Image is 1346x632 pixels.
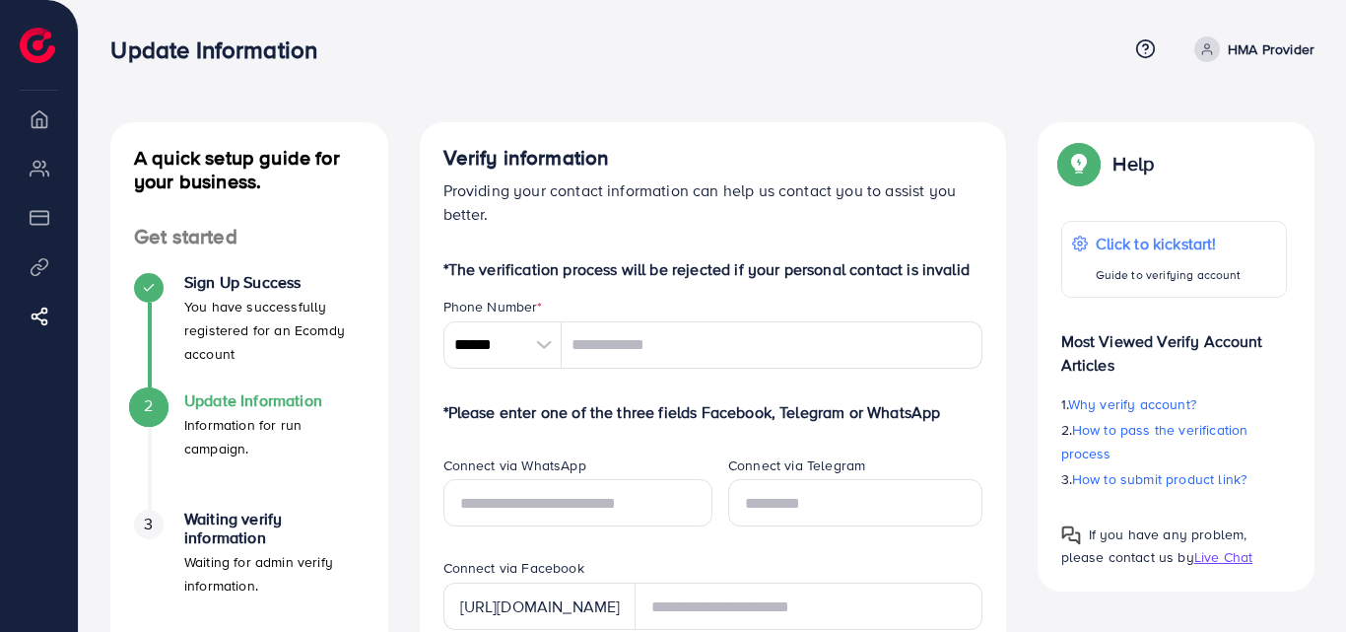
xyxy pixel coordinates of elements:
[1096,232,1242,255] p: Click to kickstart!
[443,297,543,316] label: Phone Number
[1072,469,1246,489] span: How to submit product link?
[110,146,388,193] h4: A quick setup guide for your business.
[1061,420,1248,463] span: How to pass the verification process
[110,35,333,64] h3: Update Information
[443,558,584,578] label: Connect via Facebook
[443,178,982,226] p: Providing your contact information can help us contact you to assist you better.
[728,456,865,475] label: Connect via Telegram
[443,400,982,424] p: *Please enter one of the three fields Facebook, Telegram or WhatsApp
[1061,146,1097,181] img: Popup guide
[184,273,365,292] h4: Sign Up Success
[110,273,388,391] li: Sign Up Success
[110,391,388,510] li: Update Information
[443,257,982,281] p: *The verification process will be rejected if your personal contact is invalid
[443,146,982,171] h4: Verify information
[20,28,55,63] img: logo
[110,225,388,249] h4: Get started
[1061,392,1288,416] p: 1.
[110,510,388,628] li: Waiting verify information
[1061,525,1247,567] span: If you have any problem, please contact us by
[184,391,365,410] h4: Update Information
[1068,394,1196,414] span: Why verify account?
[1194,547,1252,567] span: Live Chat
[1228,37,1314,61] p: HMA Provider
[144,513,153,535] span: 3
[443,456,586,475] label: Connect via WhatsApp
[1061,314,1288,377] p: Most Viewed Verify Account Articles
[184,413,365,460] p: Information for run campaign.
[1186,36,1314,62] a: HMA Provider
[184,550,365,597] p: Waiting for admin verify information.
[1061,526,1081,545] img: Popup guide
[184,295,365,366] p: You have successfully registered for an Ecomdy account
[1061,467,1288,491] p: 3.
[144,394,153,417] span: 2
[1112,152,1154,176] p: Help
[184,510,365,547] h4: Waiting verify information
[1096,263,1242,287] p: Guide to verifying account
[1061,418,1288,465] p: 2.
[443,583,637,630] div: [URL][DOMAIN_NAME]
